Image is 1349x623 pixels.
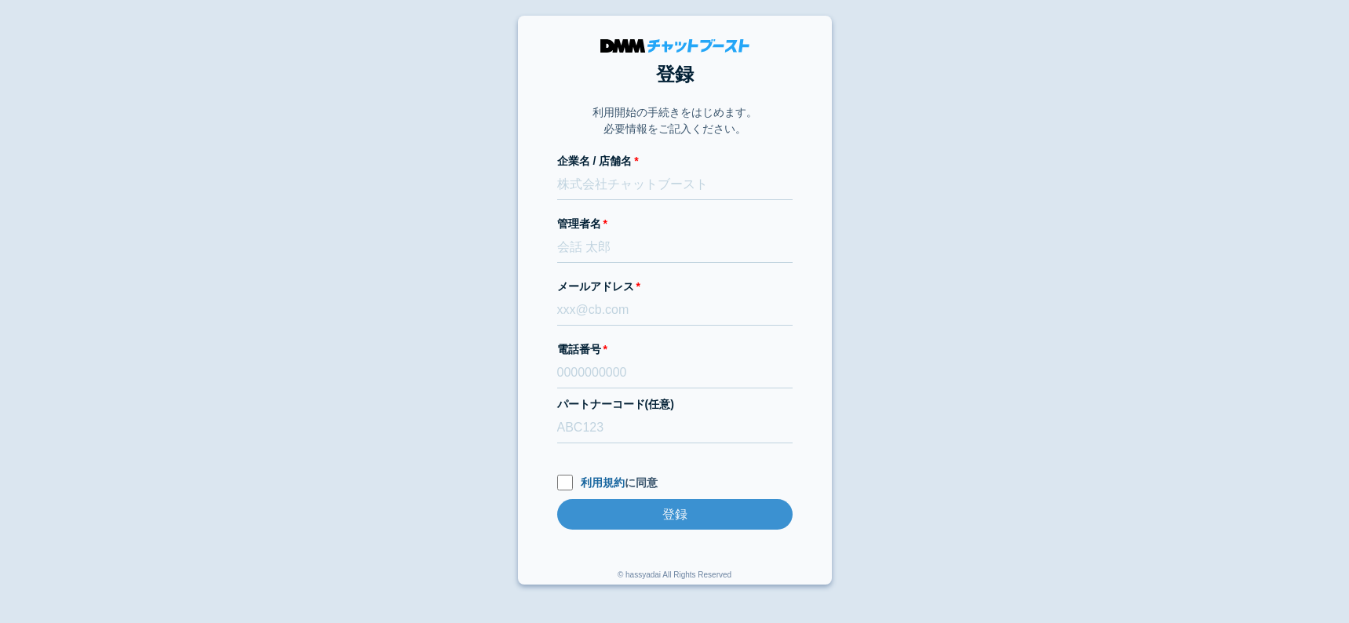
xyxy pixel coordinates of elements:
input: ABC123 [557,413,793,443]
p: 利用開始の手続きをはじめます。 必要情報をご記入ください。 [592,104,757,137]
img: DMMチャットブースト [600,39,749,53]
label: 企業名 / 店舗名 [557,153,793,169]
div: © hassyadai All Rights Reserved [618,569,731,585]
h1: 登録 [557,60,793,89]
input: 利用規約に同意 [557,475,573,490]
input: 0000000000 [557,358,793,388]
input: 会話 太郎 [557,232,793,263]
label: 管理者名 [557,216,793,232]
label: に同意 [557,475,793,491]
input: 登録 [557,499,793,530]
label: 電話番号 [557,341,793,358]
label: メールアドレス [557,279,793,295]
a: 利用規約 [581,476,625,489]
input: xxx@cb.com [557,295,793,326]
input: 株式会社チャットブースト [557,169,793,200]
label: パートナーコード(任意) [557,396,793,413]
